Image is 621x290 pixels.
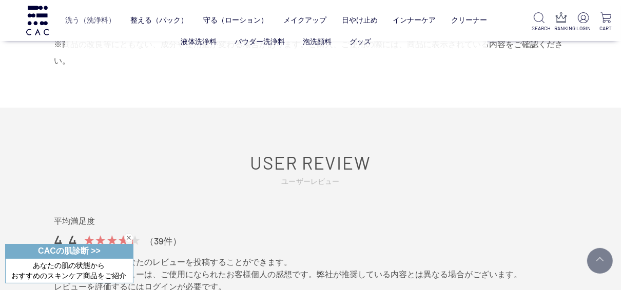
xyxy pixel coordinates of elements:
[62,152,559,186] a: USER REVIEWユーザーレビュー
[130,8,188,33] a: 整える（パック）
[532,12,547,32] a: SEARCH
[203,8,268,33] a: 守る（ローション）
[554,12,569,32] a: RANKING
[54,216,567,226] div: 平均満足度
[65,8,115,33] a: 洗う（洗浄料）
[283,8,326,33] a: メイクアップ
[350,37,372,46] a: グッズ
[554,25,569,32] p: RANKING
[576,25,591,32] p: LOGIN
[532,25,547,32] p: SEARCH
[451,8,487,33] a: クリーナー
[25,6,50,35] img: logo
[303,37,332,46] a: 泡洗顔料
[598,25,613,32] p: CART
[54,256,567,281] p: この商品に対するあなたのレビューを投稿することができます。 表示されているレビューは、ご使用になられたお客様個人の感想です。弊社が推奨している内容とは異なる場合がございます。
[598,12,613,32] a: CART
[54,231,78,252] span: 4.4
[145,235,182,247] div: （39件）
[576,12,591,32] a: LOGIN
[235,37,285,46] a: パウダー洗浄料
[342,8,378,33] a: 日やけ止め
[393,8,436,33] a: インナーケア
[181,37,217,46] a: 液体洗浄料
[62,177,559,187] span: ユーザーレビュー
